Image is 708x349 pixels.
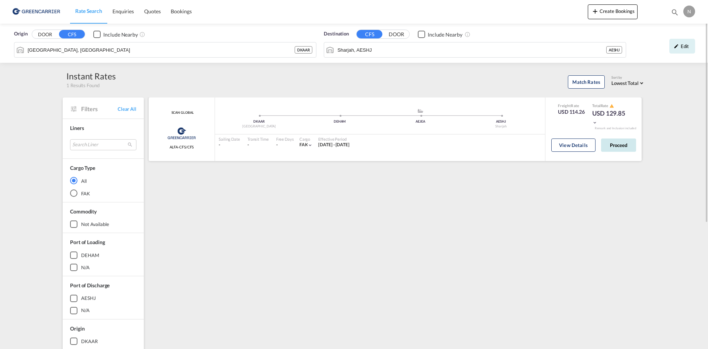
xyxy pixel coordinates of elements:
span: Origin [14,30,27,38]
md-icon: Unchecked: Ignores neighbouring ports when fetching rates.Checked : Includes neighbouring ports w... [139,31,145,37]
span: SCAN GLOBAL [170,110,194,115]
md-icon: icon-alert [610,104,614,108]
span: Clear All [118,106,136,112]
span: Commodity [70,208,97,215]
md-icon: icon-chevron-down [592,120,597,125]
md-select: Select: Lowest Total [611,78,645,87]
div: - [219,142,240,148]
span: 1 Results Found [66,82,100,89]
md-checkbox: DKAAR [70,338,136,345]
div: USD 129.85 [592,109,629,127]
div: Include Nearby [103,31,138,38]
button: DOOR [32,30,58,39]
button: CFS [357,30,382,38]
div: N [683,6,695,17]
md-icon: icon-plus 400-fg [591,7,600,16]
span: Port of Discharge [70,282,110,288]
md-checkbox: Checkbox No Ink [418,30,462,38]
div: Remark and Inclusion included [589,126,642,130]
md-icon: icon-pencil [674,44,679,49]
div: N/A [81,307,90,314]
span: Bookings [171,8,191,14]
span: Filters [81,105,118,113]
div: DKAAR [219,119,299,124]
div: - [247,142,269,148]
span: Liners [70,125,84,131]
div: DEHAM [81,252,99,259]
div: Sharjah [461,124,541,129]
div: Cargo Type [70,164,95,172]
md-radio-button: All [70,177,136,184]
span: ALFA-CFS/CFS [170,144,194,150]
div: icon-pencilEdit [669,39,695,54]
div: AESHJ [81,295,96,301]
button: icon-plus 400-fgCreate Bookings [588,4,638,19]
div: AESHJ [461,119,541,124]
div: - [276,142,278,148]
button: Proceed [601,138,636,152]
div: Effective Period [318,136,350,142]
md-radio-button: FAK [70,189,136,197]
div: Include Nearby [428,31,462,38]
img: b0b18ec08afe11efb1d4932555f5f09d.png [11,3,61,20]
button: icon-alert [609,103,614,109]
div: Transit Time [247,136,269,142]
div: not available [81,221,109,227]
input: Search by Port [28,44,295,55]
span: [DATE] - [DATE] [318,142,350,147]
input: Search by Port [337,44,606,55]
span: Rate Search [75,8,102,14]
md-icon: assets/icons/custom/ship-fill.svg [416,109,425,113]
md-icon: Unchecked: Ignores neighbouring ports when fetching rates.Checked : Includes neighbouring ports w... [465,31,471,37]
img: Greencarrier Consolidators [165,124,198,143]
div: 01 Jul 2025 - 30 Sep 2025 [318,142,350,148]
button: CFS [59,30,85,38]
div: Total Rate [592,103,629,109]
md-checkbox: N/A [70,264,136,271]
span: Quotes [144,8,160,14]
md-checkbox: Checkbox No Ink [93,30,138,38]
span: Port of Loading [70,239,105,245]
div: Freight Rate [558,103,585,108]
span: Destination [324,30,349,38]
md-icon: icon-chevron-down [308,143,313,148]
div: DKAAR [295,46,313,54]
span: Lowest Total [611,80,639,86]
div: Sort by [611,75,645,80]
md-checkbox: N/A [70,307,136,314]
div: AESHJ [606,46,622,54]
div: USD 114.26 [558,108,585,116]
div: DKAAR [81,338,98,345]
md-input-container: Aarhus, DKAAR [14,42,316,57]
button: View Details [551,138,596,152]
div: Instant Rates [66,70,116,82]
span: FAK [299,142,308,147]
md-input-container: Sharjah, AESHJ [324,42,626,57]
div: icon-magnify [671,8,679,19]
span: Origin [70,325,84,332]
md-checkbox: DEHAM [70,252,136,259]
div: Free Days [276,136,294,142]
md-checkbox: AESHJ [70,295,136,302]
div: AEJEA [380,119,461,124]
div: DEHAM [299,119,380,124]
md-icon: icon-magnify [671,8,679,16]
div: Cargo [299,136,313,142]
div: Sailing Date [219,136,240,142]
div: [GEOGRAPHIC_DATA] [219,124,299,129]
div: N/A [81,264,90,271]
button: DOOR [383,30,409,39]
button: Match Rates [568,75,605,89]
span: Enquiries [112,8,134,14]
div: Contract / Rate Agreement / Tariff / Spot Pricing Reference Number: SCAN GLOBAL [170,110,194,115]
